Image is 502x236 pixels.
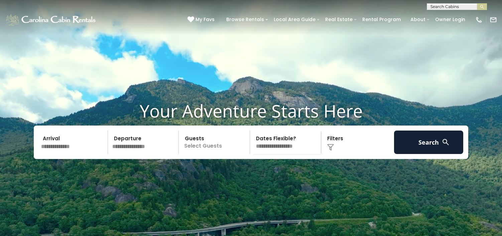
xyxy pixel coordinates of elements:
[5,100,497,121] h1: Your Adventure Starts Here
[432,14,469,25] a: Owner Login
[442,138,450,146] img: search-regular-white.png
[407,14,429,25] a: About
[475,16,483,23] img: phone-regular-white.png
[196,16,215,23] span: My Favs
[181,131,250,154] p: Select Guests
[490,16,497,23] img: mail-regular-white.png
[270,14,319,25] a: Local Area Guide
[223,14,267,25] a: Browse Rentals
[322,14,356,25] a: Real Estate
[394,131,463,154] button: Search
[187,16,216,23] a: My Favs
[327,144,334,151] img: filter--v1.png
[359,14,404,25] a: Rental Program
[5,13,98,26] img: White-1-1-2.png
